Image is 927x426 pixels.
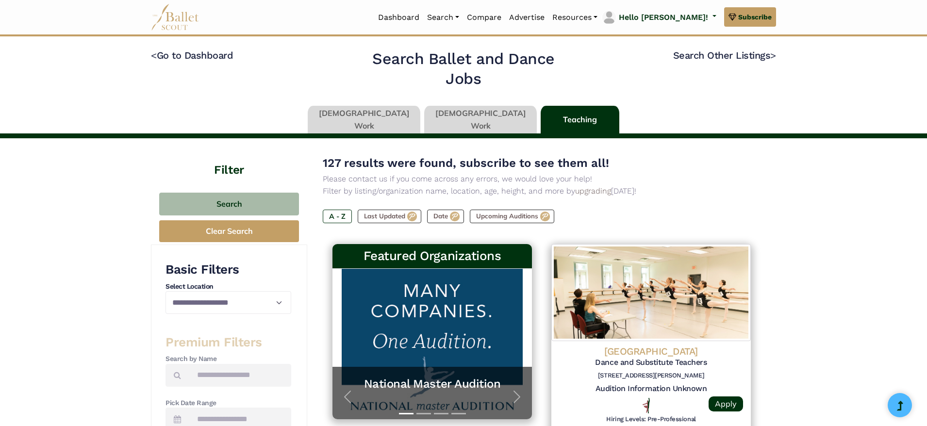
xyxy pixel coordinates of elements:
a: <Go to Dashboard [151,49,233,61]
a: Advertise [505,7,548,28]
label: Upcoming Auditions [470,210,554,223]
label: A - Z [323,210,352,223]
button: Clear Search [159,220,299,242]
h4: Filter [151,138,307,178]
button: Slide 2 [416,408,431,419]
li: [DEMOGRAPHIC_DATA] Work [422,106,539,134]
h3: Premium Filters [166,334,291,351]
p: Filter by listing/organization name, location, age, height, and more by [DATE]! [323,185,761,197]
h4: [GEOGRAPHIC_DATA] [559,345,743,358]
li: [DEMOGRAPHIC_DATA] Work [306,106,422,134]
span: 127 results were found, subscribe to see them all! [323,156,609,170]
h6: [STREET_ADDRESS][PERSON_NAME] [559,372,743,380]
img: All [643,398,650,413]
code: < [151,49,157,61]
button: Search [159,193,299,215]
a: Search [423,7,463,28]
h5: Dance and Substitute Teachers [559,358,743,368]
h4: Search by Name [166,354,291,364]
p: Please contact us if you come across any errors, we would love your help! [323,173,761,185]
a: profile picture Hello [PERSON_NAME]! [601,10,716,25]
code: > [770,49,776,61]
button: Slide 4 [451,408,466,419]
label: Last Updated [358,210,421,223]
a: Apply [709,396,743,411]
a: Dashboard [374,7,423,28]
button: Slide 3 [434,408,448,419]
label: Date [427,210,464,223]
h5: Audition Information Unknown [559,384,743,394]
input: Search by names... [189,364,291,387]
h4: Select Location [166,282,291,292]
p: Hello [PERSON_NAME]! [619,11,708,24]
a: Resources [548,7,601,28]
a: Subscribe [724,7,776,27]
h6: Hiring Levels: Pre-Professional [606,415,695,424]
a: upgrading [575,186,611,196]
a: Compare [463,7,505,28]
h2: Search Ballet and Dance Jobs [354,49,573,89]
img: profile picture [602,11,616,24]
img: Logo [551,244,751,341]
button: Slide 1 [399,408,414,419]
a: Search Other Listings> [673,49,776,61]
img: gem.svg [728,12,736,22]
span: Subscribe [738,12,772,22]
li: Teaching [539,106,621,134]
h4: Pick Date Range [166,398,291,408]
h3: Featured Organizations [340,248,524,264]
a: National Master Audition [342,377,522,392]
h3: Basic Filters [166,262,291,278]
